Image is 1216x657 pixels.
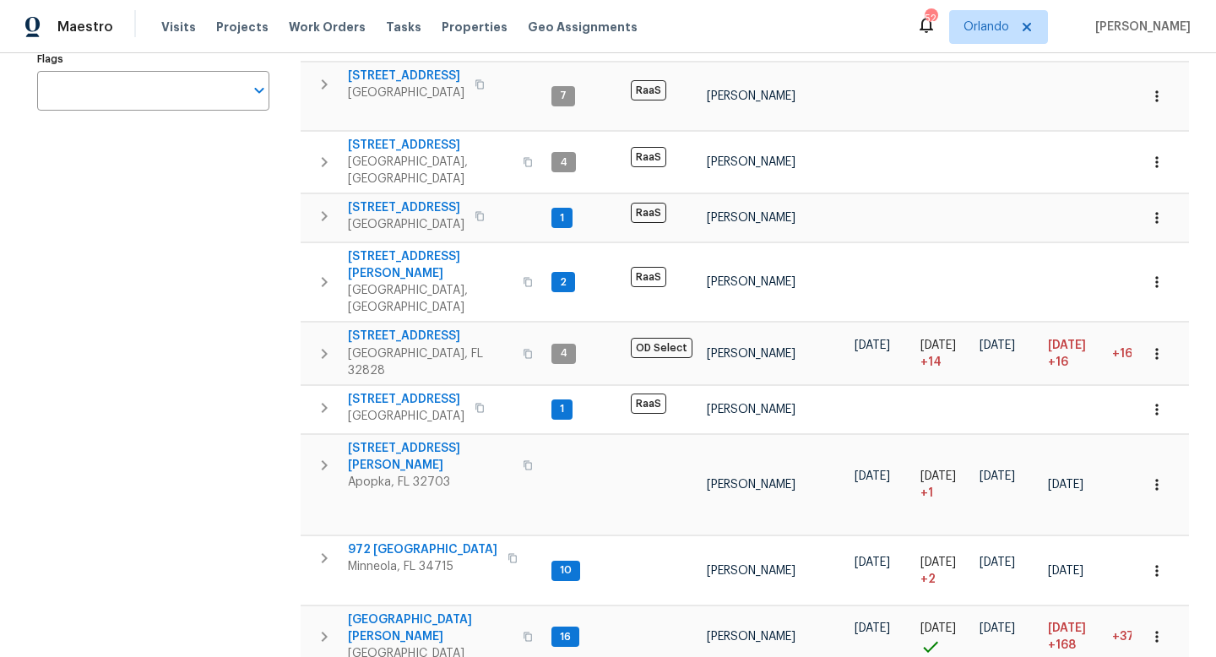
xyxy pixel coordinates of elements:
span: 2 [553,275,573,290]
span: +374 [1112,631,1142,643]
span: OD Select [631,338,692,358]
span: [PERSON_NAME] [707,212,795,224]
span: [DATE] [920,339,956,351]
td: Project started 2 days late [914,536,973,605]
span: RaaS [631,80,666,100]
span: [PERSON_NAME] [707,565,795,577]
span: Minneola, FL 34715 [348,558,497,575]
span: [DATE] [920,470,956,482]
span: RaaS [631,203,666,223]
span: RaaS [631,267,666,287]
td: Scheduled to finish 16 day(s) late [1041,323,1105,384]
span: [DATE] [855,339,890,351]
span: [GEOGRAPHIC_DATA], FL 32828 [348,345,513,379]
span: Visits [161,19,196,35]
span: [DATE] [1048,339,1086,351]
span: [DATE] [980,339,1015,351]
span: [STREET_ADDRESS] [348,328,513,345]
span: [GEOGRAPHIC_DATA] [348,216,464,233]
button: Open [247,79,271,102]
span: Maestro [57,19,113,35]
span: [PERSON_NAME] [707,156,795,168]
span: [STREET_ADDRESS][PERSON_NAME] [348,440,513,474]
span: +16 [1048,354,1068,371]
span: [PERSON_NAME] [707,479,795,491]
span: [DATE] [855,470,890,482]
span: [PERSON_NAME] [707,90,795,102]
span: + 14 [920,354,942,371]
span: 7 [553,89,573,103]
span: Work Orders [289,19,366,35]
span: [DATE] [1048,479,1083,491]
span: Properties [442,19,508,35]
span: [PERSON_NAME] [707,276,795,288]
span: [STREET_ADDRESS] [348,391,464,408]
span: [DATE] [980,622,1015,634]
span: RaaS [631,147,666,167]
span: 16 [553,630,578,644]
span: [PERSON_NAME] [1088,19,1191,35]
span: [DATE] [920,557,956,568]
span: [STREET_ADDRESS][PERSON_NAME] [348,248,513,282]
span: [DATE] [855,622,890,634]
span: [GEOGRAPHIC_DATA] [348,84,464,101]
span: [PERSON_NAME] [707,348,795,360]
span: 972 [GEOGRAPHIC_DATA] [348,541,497,558]
span: Geo Assignments [528,19,638,35]
span: Orlando [964,19,1009,35]
span: Projects [216,19,269,35]
span: Tasks [386,21,421,33]
span: [DATE] [855,557,890,568]
span: +168 [1048,637,1076,654]
span: 10 [553,563,578,578]
span: [DATE] [980,470,1015,482]
span: [GEOGRAPHIC_DATA], [GEOGRAPHIC_DATA] [348,282,513,316]
span: [DATE] [1048,622,1086,634]
span: 4 [553,155,574,170]
span: RaaS [631,394,666,414]
span: [PERSON_NAME] [707,631,795,643]
span: [DATE] [980,557,1015,568]
span: [DATE] [1048,565,1083,577]
span: 4 [553,346,574,361]
label: Flags [37,54,269,64]
span: [GEOGRAPHIC_DATA] [348,408,464,425]
span: Apopka, FL 32703 [348,474,513,491]
span: [PERSON_NAME] [707,404,795,415]
span: [GEOGRAPHIC_DATA][PERSON_NAME] [348,611,513,645]
span: +16 [1112,348,1132,360]
span: 1 [553,211,571,225]
span: + 1 [920,485,933,502]
td: Project started 14 days late [914,323,973,384]
td: Project started 1 days late [914,434,973,535]
span: [STREET_ADDRESS] [348,137,513,154]
span: 1 [553,402,571,416]
td: 16 day(s) past target finish date [1105,323,1178,384]
span: [STREET_ADDRESS] [348,68,464,84]
span: [STREET_ADDRESS] [348,199,464,216]
span: + 2 [920,571,936,588]
div: 52 [925,10,936,27]
span: [DATE] [920,622,956,634]
span: [GEOGRAPHIC_DATA], [GEOGRAPHIC_DATA] [348,154,513,187]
